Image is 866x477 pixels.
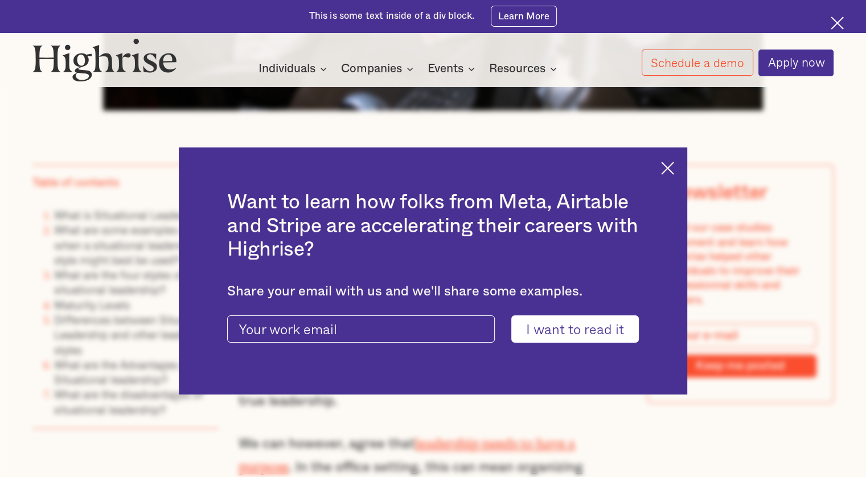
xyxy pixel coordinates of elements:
[642,50,753,76] a: Schedule a demo
[758,50,834,76] a: Apply now
[511,315,639,343] input: I want to read it
[428,62,478,76] div: Events
[227,191,638,261] h2: Want to learn how folks from Meta, Airtable and Stripe are accelerating their careers with Highrise?
[491,6,557,26] a: Learn More
[258,62,315,76] div: Individuals
[227,315,638,343] form: current-ascender-blog-article-modal-form
[661,162,674,175] img: Cross icon
[341,62,417,76] div: Companies
[227,315,495,343] input: Your work email
[428,62,463,76] div: Events
[341,62,402,76] div: Companies
[489,62,560,76] div: Resources
[258,62,330,76] div: Individuals
[831,17,844,30] img: Cross icon
[32,38,177,82] img: Highrise logo
[227,283,638,299] div: Share your email with us and we'll share some examples.
[309,10,475,23] div: This is some text inside of a div block.
[489,62,545,76] div: Resources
